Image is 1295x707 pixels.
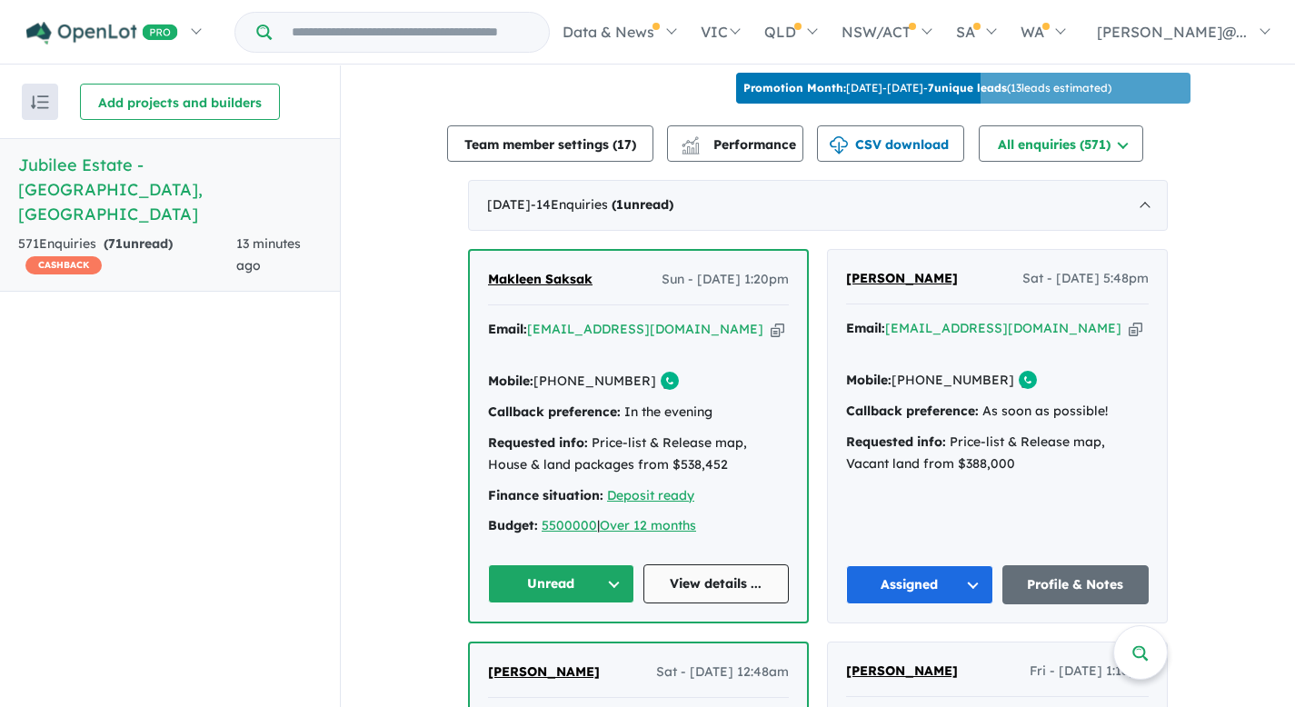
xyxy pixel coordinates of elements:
[31,95,49,109] img: sort.svg
[1129,319,1142,338] button: Copy
[1022,268,1149,290] span: Sat - [DATE] 5:48pm
[1097,23,1247,41] span: [PERSON_NAME]@...
[846,565,993,604] button: Assigned
[743,80,1111,96] p: [DATE] - [DATE] - ( 13 leads estimated)
[662,269,789,291] span: Sun - [DATE] 1:20pm
[488,402,789,423] div: In the evening
[643,564,790,603] a: View details ...
[979,125,1143,162] button: All enquiries (571)
[771,320,784,339] button: Copy
[275,13,545,52] input: Try estate name, suburb, builder or developer
[846,270,958,286] span: [PERSON_NAME]
[846,268,958,290] a: [PERSON_NAME]
[488,403,621,420] strong: Callback preference:
[830,136,848,154] img: download icon
[846,403,979,419] strong: Callback preference:
[928,81,1007,95] b: 7 unique leads
[846,432,1149,475] div: Price-list & Release map, Vacant land from $388,000
[892,372,1014,388] a: [PHONE_NUMBER]
[1002,565,1150,604] a: Profile & Notes
[817,125,964,162] button: CSV download
[26,22,178,45] img: Openlot PRO Logo White
[533,373,656,389] a: [PHONE_NUMBER]
[527,321,763,337] a: [EMAIL_ADDRESS][DOMAIN_NAME]
[108,235,123,252] span: 71
[682,143,700,154] img: bar-chart.svg
[488,517,538,533] strong: Budget:
[667,125,803,162] button: Performance
[846,661,958,682] a: [PERSON_NAME]
[684,136,796,153] span: Performance
[488,269,593,291] a: Makleen Saksak
[846,662,958,679] span: [PERSON_NAME]
[468,180,1168,231] div: [DATE]
[488,373,533,389] strong: Mobile:
[607,487,694,503] a: Deposit ready
[531,196,673,213] span: - 14 Enquir ies
[1030,661,1149,682] span: Fri - [DATE] 1:16pm
[656,662,789,683] span: Sat - [DATE] 12:48am
[846,433,946,450] strong: Requested info:
[488,662,600,683] a: [PERSON_NAME]
[616,196,623,213] span: 1
[488,434,588,451] strong: Requested info:
[18,234,236,277] div: 571 Enquir ies
[600,517,696,533] a: Over 12 months
[846,401,1149,423] div: As soon as possible!
[612,196,673,213] strong: ( unread)
[743,81,846,95] b: Promotion Month:
[488,663,600,680] span: [PERSON_NAME]
[104,235,173,252] strong: ( unread)
[25,256,102,274] span: CASHBACK
[80,84,280,120] button: Add projects and builders
[542,517,597,533] a: 5500000
[488,487,603,503] strong: Finance situation:
[846,320,885,336] strong: Email:
[488,564,634,603] button: Unread
[18,153,322,226] h5: Jubilee Estate - [GEOGRAPHIC_DATA] , [GEOGRAPHIC_DATA]
[488,271,593,287] span: Makleen Saksak
[682,136,698,146] img: line-chart.svg
[447,125,653,162] button: Team member settings (17)
[488,433,789,476] div: Price-list & Release map, House & land packages from $538,452
[488,321,527,337] strong: Email:
[846,372,892,388] strong: Mobile:
[236,235,301,274] span: 13 minutes ago
[488,515,789,537] div: |
[617,136,632,153] span: 17
[885,320,1121,336] a: [EMAIL_ADDRESS][DOMAIN_NAME]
